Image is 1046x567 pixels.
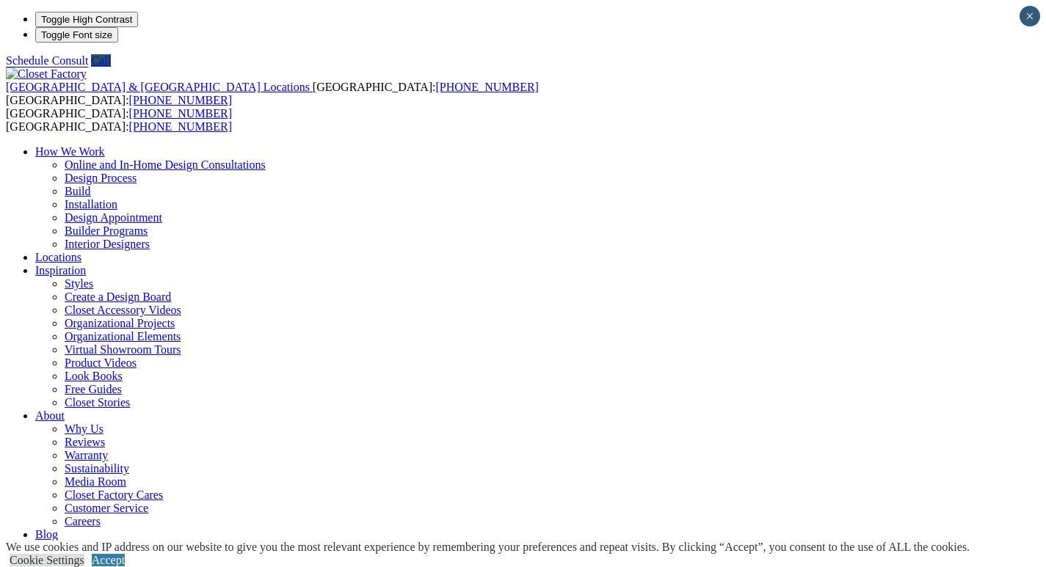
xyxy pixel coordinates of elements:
[35,528,58,541] a: Blog
[65,277,93,290] a: Styles
[35,12,138,27] button: Toggle High Contrast
[65,502,148,514] a: Customer Service
[65,330,181,343] a: Organizational Elements
[65,396,130,409] a: Closet Stories
[65,370,123,382] a: Look Books
[65,198,117,211] a: Installation
[65,343,181,356] a: Virtual Showroom Tours
[41,14,132,25] span: Toggle High Contrast
[65,158,266,171] a: Online and In-Home Design Consultations
[35,251,81,263] a: Locations
[65,449,108,461] a: Warranty
[6,67,87,81] img: Closet Factory
[65,356,137,369] a: Product Videos
[6,81,313,93] a: [GEOGRAPHIC_DATA] & [GEOGRAPHIC_DATA] Locations
[129,107,232,120] a: [PHONE_NUMBER]
[6,541,970,554] div: We use cookies and IP address on our website to give you the most relevant experience by remember...
[65,172,137,184] a: Design Process
[1020,6,1040,26] button: Close
[65,290,171,303] a: Create a Design Board
[35,409,65,422] a: About
[129,94,232,106] a: [PHONE_NUMBER]
[6,107,232,133] span: [GEOGRAPHIC_DATA]: [GEOGRAPHIC_DATA]:
[65,422,103,435] a: Why Us
[65,224,148,237] a: Builder Programs
[65,317,175,329] a: Organizational Projects
[65,475,126,488] a: Media Room
[35,145,105,158] a: How We Work
[35,264,86,277] a: Inspiration
[65,211,162,224] a: Design Appointment
[6,81,539,106] span: [GEOGRAPHIC_DATA]: [GEOGRAPHIC_DATA]:
[65,515,101,527] a: Careers
[65,436,105,448] a: Reviews
[65,304,181,316] a: Closet Accessory Videos
[10,554,84,566] a: Cookie Settings
[6,81,310,93] span: [GEOGRAPHIC_DATA] & [GEOGRAPHIC_DATA] Locations
[65,462,129,475] a: Sustainability
[129,120,232,133] a: [PHONE_NUMBER]
[92,554,125,566] a: Accept
[41,29,112,40] span: Toggle Font size
[91,54,111,67] a: Call
[435,81,538,93] a: [PHONE_NUMBER]
[35,27,118,43] button: Toggle Font size
[65,238,150,250] a: Interior Designers
[65,489,163,501] a: Closet Factory Cares
[65,185,91,197] a: Build
[65,383,122,395] a: Free Guides
[6,54,88,67] a: Schedule Consult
